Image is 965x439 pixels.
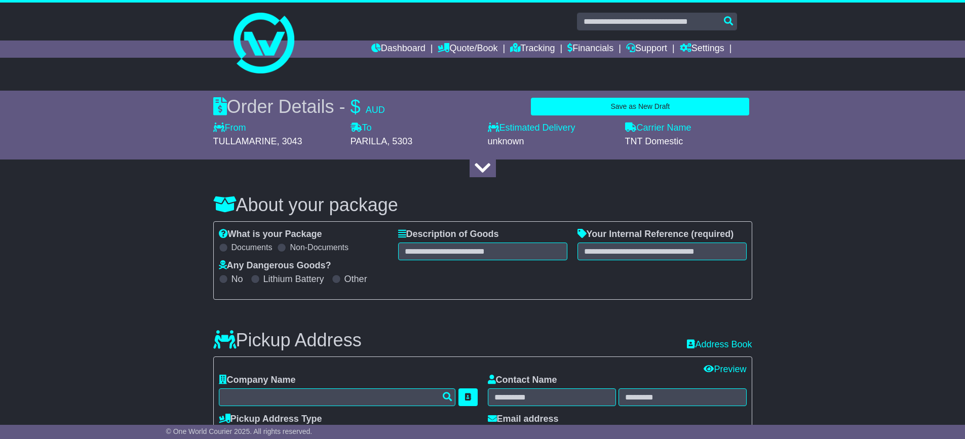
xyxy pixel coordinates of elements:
[488,136,615,147] div: unknown
[290,243,349,252] label: Non-Documents
[704,364,746,374] a: Preview
[213,330,362,350] h3: Pickup Address
[219,414,322,425] label: Pickup Address Type
[351,136,388,146] span: PARILLA
[371,41,426,58] a: Dashboard
[626,41,667,58] a: Support
[625,136,752,147] div: TNT Domestic
[166,427,313,435] span: © One World Courier 2025. All rights reserved.
[231,243,273,252] label: Documents
[687,339,752,350] a: Address Book
[351,123,372,134] label: To
[567,41,613,58] a: Financials
[263,274,324,285] label: Lithium Battery
[387,136,412,146] span: , 5303
[510,41,555,58] a: Tracking
[213,96,385,117] div: Order Details -
[488,123,615,134] label: Estimated Delivery
[488,375,557,386] label: Contact Name
[398,229,499,240] label: Description of Goods
[625,123,691,134] label: Carrier Name
[351,96,361,117] span: $
[219,260,331,271] label: Any Dangerous Goods?
[213,195,752,215] h3: About your package
[680,41,724,58] a: Settings
[438,41,497,58] a: Quote/Book
[213,136,277,146] span: TULLAMARINE
[231,274,243,285] label: No
[219,375,296,386] label: Company Name
[277,136,302,146] span: , 3043
[219,229,322,240] label: What is your Package
[344,274,367,285] label: Other
[366,105,385,115] span: AUD
[488,414,559,425] label: Email address
[213,123,246,134] label: From
[577,229,734,240] label: Your Internal Reference (required)
[531,98,749,115] button: Save as New Draft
